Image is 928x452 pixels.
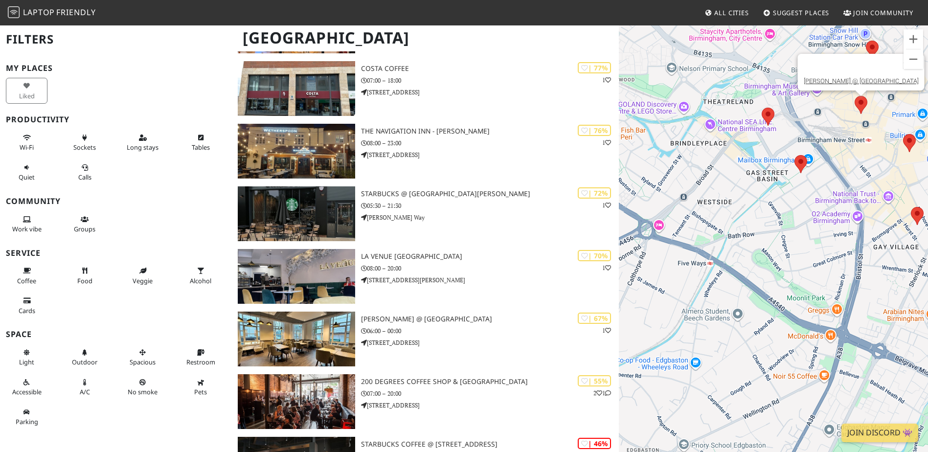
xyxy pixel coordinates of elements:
[361,252,619,261] h3: La Venue [GEOGRAPHIC_DATA]
[238,249,355,304] img: La Venue Coffee House
[6,344,47,370] button: Light
[361,401,619,410] p: [STREET_ADDRESS]
[602,326,611,335] p: 1
[361,264,619,273] p: 08:00 – 20:00
[12,387,42,396] span: Accessible
[122,374,163,400] button: No smoke
[8,4,96,22] a: LaptopFriendly LaptopFriendly
[180,344,222,370] button: Restroom
[904,29,923,49] button: Zoom in
[578,250,611,261] div: | 70%
[64,344,106,370] button: Outdoor
[8,6,20,18] img: LaptopFriendly
[361,65,619,73] h3: Costa Coffee
[235,24,616,51] h1: [GEOGRAPHIC_DATA]
[74,225,95,233] span: Group tables
[133,276,153,285] span: Veggie
[6,374,47,400] button: Accessible
[759,4,834,22] a: Suggest Places
[361,315,619,323] h3: [PERSON_NAME] @ [GEOGRAPHIC_DATA]
[64,211,106,237] button: Groups
[578,438,611,449] div: | 46%
[6,330,226,339] h3: Space
[361,326,619,336] p: 06:00 – 00:00
[853,8,913,17] span: Join Community
[839,4,917,22] a: Join Community
[361,88,619,97] p: [STREET_ADDRESS]
[602,138,611,147] p: 1
[64,263,106,289] button: Food
[73,143,96,152] span: Power sockets
[180,263,222,289] button: Alcohol
[361,150,619,159] p: [STREET_ADDRESS]
[232,186,618,241] a: Starbucks @ Sir Herbert Austin Way | 72% 1 Starbucks @ [GEOGRAPHIC_DATA][PERSON_NAME] 05:30 – 21:...
[127,143,158,152] span: Long stays
[602,263,611,272] p: 1
[232,374,618,429] a: 200 Degrees Coffee Shop & Barista School | 55% 21 200 Degrees Coffee Shop & [GEOGRAPHIC_DATA] 07:...
[232,249,618,304] a: La Venue Coffee House | 70% 1 La Venue [GEOGRAPHIC_DATA] 08:00 – 20:00 [STREET_ADDRESS][PERSON_NAME]
[578,62,611,73] div: | 77%
[122,263,163,289] button: Veggie
[78,173,91,181] span: Video/audio calls
[190,276,211,285] span: Alcohol
[361,201,619,210] p: 05:30 – 21:30
[578,125,611,136] div: | 76%
[361,138,619,148] p: 08:00 – 23:00
[578,313,611,324] div: | 67%
[895,54,918,77] button: Close
[180,374,222,400] button: Pets
[361,190,619,198] h3: Starbucks @ [GEOGRAPHIC_DATA][PERSON_NAME]
[19,306,35,315] span: Credit cards
[128,387,158,396] span: Smoke free
[238,61,355,116] img: Costa Coffee
[238,124,355,179] img: The Navigation Inn - JD Wetherspoon
[122,344,163,370] button: Spacious
[238,374,355,429] img: 200 Degrees Coffee Shop & Barista School
[64,374,106,400] button: A/C
[6,404,47,430] button: Parking
[714,8,749,17] span: All Cities
[23,7,55,18] span: Laptop
[130,358,156,366] span: Spacious
[6,197,226,206] h3: Community
[192,143,210,152] span: Work-friendly tables
[19,358,34,366] span: Natural light
[232,61,618,116] a: Costa Coffee | 77% 1 Costa Coffee 07:00 – 18:00 [STREET_ADDRESS]
[122,130,163,156] button: Long stays
[20,143,34,152] span: Stable Wi-Fi
[803,77,918,85] a: [PERSON_NAME] @ [GEOGRAPHIC_DATA]
[77,276,92,285] span: Food
[232,312,618,366] a: Tim Hortons @ New St | 67% 1 [PERSON_NAME] @ [GEOGRAPHIC_DATA] 06:00 – 00:00 [STREET_ADDRESS]
[361,440,619,449] h3: Starbucks Coffee @ [STREET_ADDRESS]
[361,213,619,222] p: [PERSON_NAME] Way
[12,225,42,233] span: People working
[72,358,97,366] span: Outdoor area
[361,378,619,386] h3: 200 Degrees Coffee Shop & [GEOGRAPHIC_DATA]
[6,159,47,185] button: Quiet
[361,76,619,85] p: 07:00 – 18:00
[361,338,619,347] p: [STREET_ADDRESS]
[64,130,106,156] button: Sockets
[6,64,226,73] h3: My Places
[701,4,753,22] a: All Cities
[361,389,619,398] p: 07:00 – 20:00
[194,387,207,396] span: Pet friendly
[232,124,618,179] a: The Navigation Inn - JD Wetherspoon | 76% 1 The Navigation Inn - [PERSON_NAME] 08:00 – 23:00 [STR...
[361,127,619,136] h3: The Navigation Inn - [PERSON_NAME]
[6,293,47,318] button: Cards
[19,173,35,181] span: Quiet
[64,159,106,185] button: Calls
[602,75,611,85] p: 1
[6,263,47,289] button: Coffee
[186,358,215,366] span: Restroom
[904,49,923,69] button: Zoom out
[6,211,47,237] button: Work vibe
[80,387,90,396] span: Air conditioned
[593,388,611,398] p: 2 1
[180,130,222,156] button: Tables
[6,24,226,54] h2: Filters
[238,186,355,241] img: Starbucks @ Sir Herbert Austin Way
[578,187,611,199] div: | 72%
[16,417,38,426] span: Parking
[238,312,355,366] img: Tim Hortons @ New St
